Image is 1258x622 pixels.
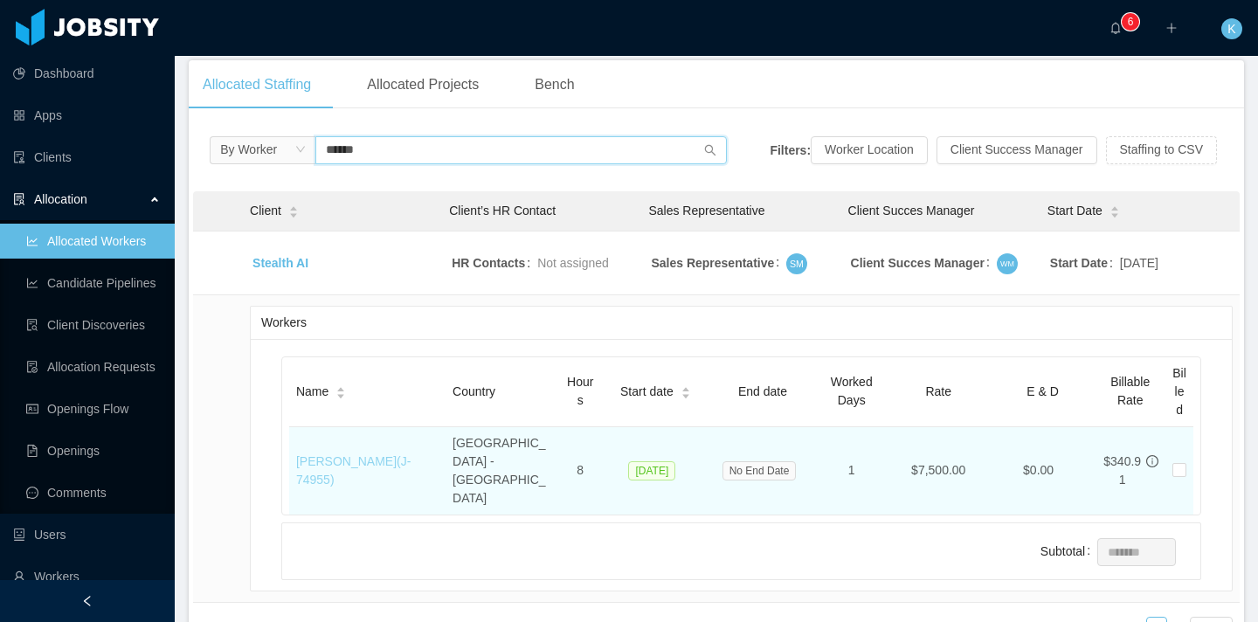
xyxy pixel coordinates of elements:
[1172,366,1186,417] span: Billed
[1109,204,1120,216] div: Sort
[446,427,558,515] td: [GEOGRAPHIC_DATA] - [GEOGRAPHIC_DATA]
[1109,211,1119,216] i: icon: caret-down
[681,391,690,397] i: icon: caret-down
[1000,257,1014,270] span: WM
[296,383,328,401] span: Name
[537,256,609,270] span: Not assigned
[648,204,764,218] span: Sales Representative
[261,307,1221,339] div: Workers
[449,204,556,218] span: Client’s HR Contact
[558,427,602,515] td: 8
[1110,375,1150,407] span: Billable Rate
[681,385,690,390] i: icon: caret-up
[1165,22,1178,34] i: icon: plus
[1098,539,1175,565] input: Subtotal
[1227,18,1235,39] span: K
[651,256,774,270] strong: Sales Representative
[722,461,797,480] span: No End Date
[26,433,161,468] a: icon: file-textOpenings
[353,60,493,109] div: Allocated Projects
[628,461,675,480] span: [DATE]
[937,136,1097,164] button: Client Success Manager
[620,383,674,401] span: Start date
[1109,22,1122,34] i: icon: bell
[1146,455,1158,467] span: info-circle
[296,454,411,487] a: [PERSON_NAME](J-74955)
[1109,204,1119,210] i: icon: caret-up
[250,202,281,220] span: Client
[13,98,161,133] a: icon: appstoreApps
[335,384,346,397] div: Sort
[336,385,346,390] i: icon: caret-up
[26,391,161,426] a: icon: idcardOpenings Flow
[13,56,161,91] a: icon: pie-chartDashboard
[13,517,161,552] a: icon: robotUsers
[189,60,325,109] div: Allocated Staffing
[452,256,525,270] strong: HR Contacts
[13,193,25,205] i: icon: solution
[851,256,985,270] strong: Client Succes Manager
[13,559,161,594] a: icon: userWorkers
[738,384,787,398] span: End date
[26,349,161,384] a: icon: file-doneAllocation Requests
[1050,256,1108,270] strong: Start Date
[1023,463,1054,477] span: $0.00
[1106,136,1217,164] button: Staffing to CSV
[704,144,716,156] i: icon: search
[817,427,887,515] td: 1
[1026,384,1059,398] span: E & D
[26,308,161,342] a: icon: file-searchClient Discoveries
[567,375,593,407] span: Hours
[1040,544,1097,558] label: Subtotal
[925,384,951,398] span: Rate
[790,256,804,272] span: SM
[831,375,873,407] span: Worked Days
[26,266,161,301] a: icon: line-chartCandidate Pipelines
[1120,254,1158,273] span: [DATE]
[848,204,975,218] span: Client Succes Manager
[26,475,161,510] a: icon: messageComments
[1102,453,1143,489] div: $340.91
[681,384,691,397] div: Sort
[1122,13,1139,31] sup: 6
[336,391,346,397] i: icon: caret-down
[1128,13,1134,31] p: 6
[13,140,161,175] a: icon: auditClients
[288,204,298,210] i: icon: caret-up
[26,224,161,259] a: icon: line-chartAllocated Workers
[252,256,308,270] a: Stealth AI
[288,204,299,216] div: Sort
[521,60,588,109] div: Bench
[220,136,277,162] div: By Worker
[1047,202,1102,220] span: Start Date
[770,142,811,156] strong: Filters:
[34,192,87,206] span: Allocation
[811,136,928,164] button: Worker Location
[453,384,495,398] span: Country
[887,427,991,515] td: $7,500.00
[288,211,298,216] i: icon: caret-down
[295,144,306,156] i: icon: down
